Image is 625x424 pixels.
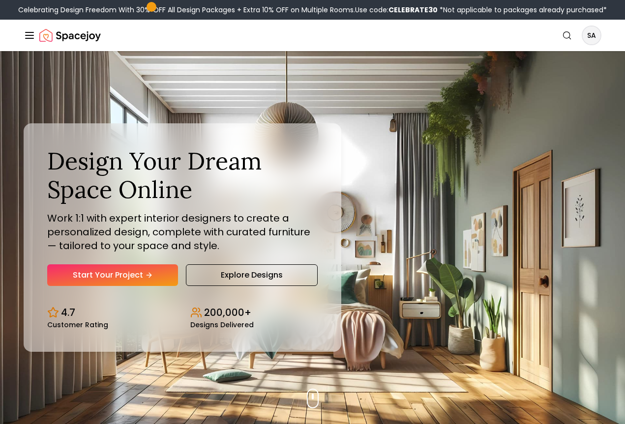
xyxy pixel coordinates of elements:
button: SA [582,26,601,45]
small: Customer Rating [47,321,108,328]
span: *Not applicable to packages already purchased* [438,5,607,15]
a: Explore Designs [186,264,318,286]
div: Design stats [47,298,318,328]
a: Start Your Project [47,264,178,286]
nav: Global [24,20,601,51]
h1: Design Your Dream Space Online [47,147,318,203]
b: CELEBRATE30 [388,5,438,15]
p: Work 1:1 with expert interior designers to create a personalized design, complete with curated fu... [47,211,318,253]
p: 4.7 [61,306,75,319]
img: Spacejoy Logo [39,26,101,45]
small: Designs Delivered [190,321,254,328]
p: 200,000+ [204,306,251,319]
span: Use code: [355,5,438,15]
div: Celebrating Design Freedom With 30% OFF All Design Packages + Extra 10% OFF on Multiple Rooms. [18,5,607,15]
span: SA [583,27,600,44]
a: Spacejoy [39,26,101,45]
